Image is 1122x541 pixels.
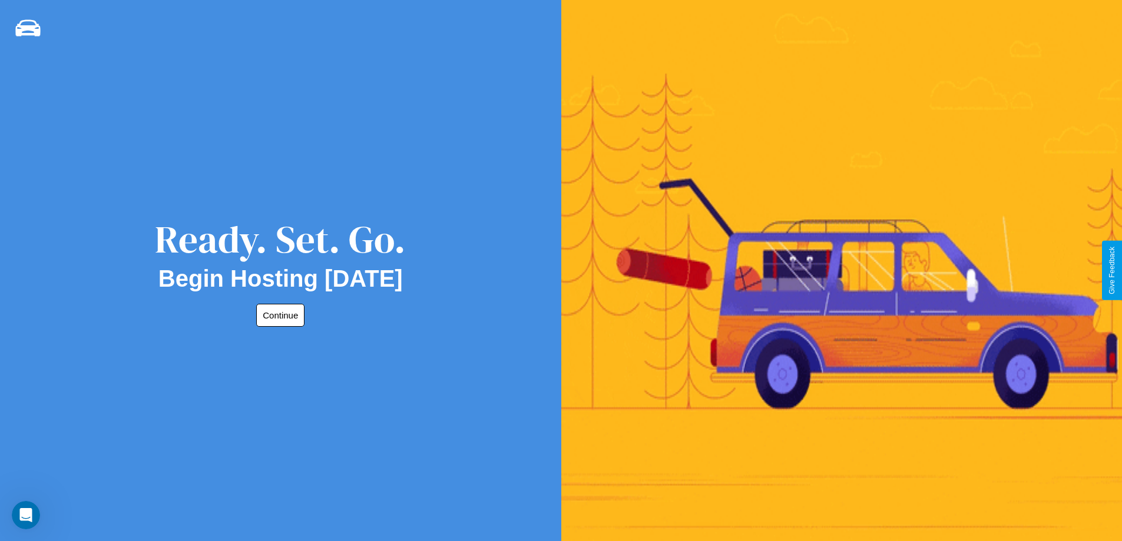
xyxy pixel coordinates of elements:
div: Give Feedback [1108,247,1116,294]
h2: Begin Hosting [DATE] [158,265,403,292]
div: Ready. Set. Go. [155,213,406,265]
button: Continue [256,304,305,327]
iframe: Intercom live chat [12,501,40,529]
